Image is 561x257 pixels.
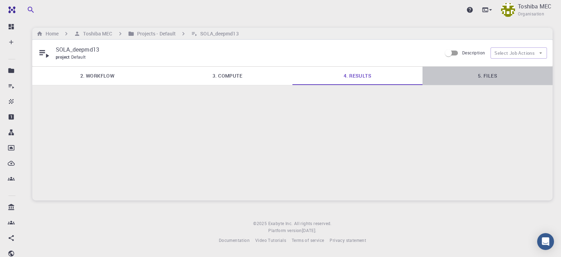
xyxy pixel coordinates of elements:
a: Documentation [219,237,250,244]
nav: breadcrumb [35,30,240,38]
span: Platform version [268,227,302,234]
img: logo [6,6,15,13]
h6: Home [43,30,59,38]
div: Open Intercom Messenger [537,233,554,250]
a: Video Tutorials [255,237,286,244]
a: 2. Workflow [32,67,162,85]
a: 5. Files [423,67,553,85]
h6: SOLA_deepmd13 [197,30,238,38]
h6: Projects - Default [134,30,176,38]
a: 3. Compute [162,67,292,85]
img: Toshiba MEC [501,3,515,17]
span: サポート [13,5,35,11]
span: © 2025 [253,220,268,227]
a: [DATE]. [302,227,317,234]
button: Select Job Actions [491,47,547,59]
span: Privacy statement [330,237,366,243]
span: Terms of service [292,237,324,243]
p: Toshiba MEC [518,2,551,11]
a: Privacy statement [330,237,366,244]
h6: Toshiba MEC [80,30,112,38]
span: Video Tutorials [255,237,286,243]
a: 4. Results [292,67,423,85]
span: Organisation [518,11,544,18]
a: Exabyte Inc. [268,220,293,227]
span: [DATE] . [302,228,317,233]
span: Description [462,50,485,55]
a: Terms of service [292,237,324,244]
p: SOLA_deepmd13 [56,45,436,54]
span: Default [71,54,89,60]
span: All rights reserved. [294,220,332,227]
span: Documentation [219,237,250,243]
span: Exabyte Inc. [268,220,293,226]
span: project [56,54,71,60]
